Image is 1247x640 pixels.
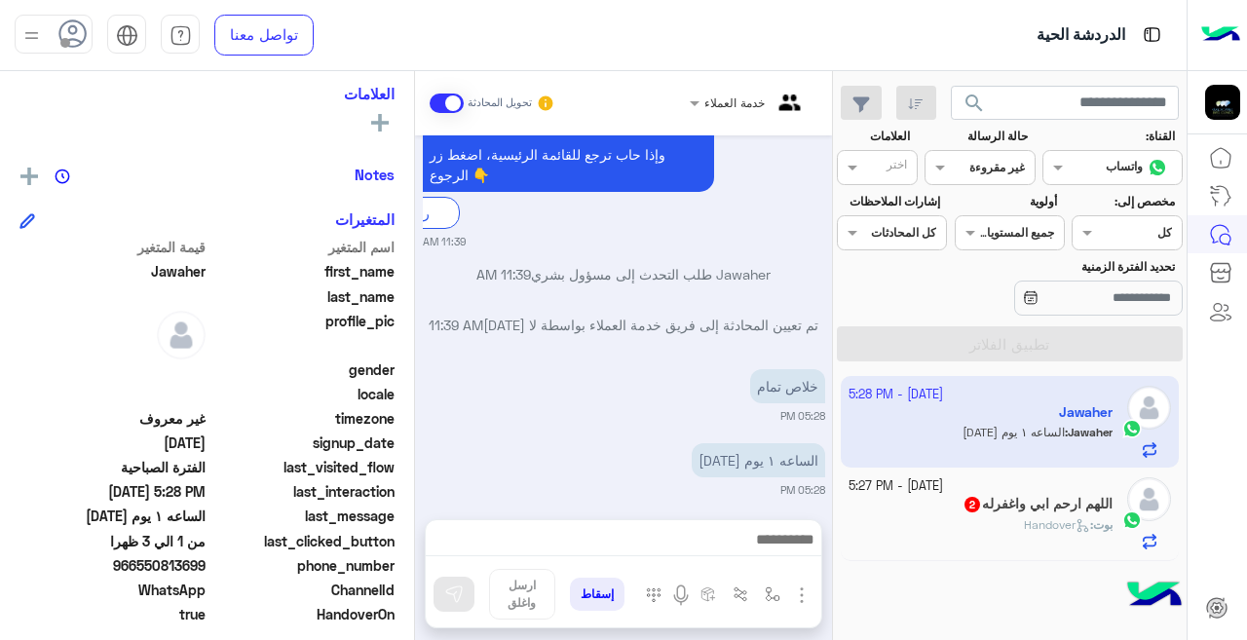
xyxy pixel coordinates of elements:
[19,555,206,576] span: 966550813699
[765,586,780,602] img: select flow
[646,587,661,603] img: make a call
[476,266,531,282] span: 11:39 AM
[423,234,466,249] small: 11:39 AM
[957,193,1057,210] label: أولوية
[209,311,396,356] span: profile_pic
[957,258,1175,276] label: تحديد الفترة الزمنية
[1122,510,1142,530] img: WhatsApp
[429,317,483,333] span: 11:39 AM
[1127,477,1171,521] img: defaultAdmin.png
[725,579,757,611] button: Trigger scenario
[780,408,825,424] small: 05:28 PM
[209,384,396,404] span: locale
[1037,22,1125,49] p: الدردشة الحية
[19,261,206,282] span: Jawaher
[963,92,986,115] span: search
[335,210,395,228] h6: المتغيرات
[669,584,693,607] img: send voice note
[209,286,396,307] span: last_name
[837,326,1183,361] button: تطبيق الفلاتر
[750,369,825,403] p: 30/9/2025, 5:28 PM
[19,457,206,477] span: الفترة الصباحية
[19,531,206,551] span: من 1 الي 3 ظهرا
[423,315,825,335] p: تم تعيين المحادثة إلى فريق خدمة العملاء بواسطة لا [DATE]
[116,24,138,47] img: tab
[700,586,716,602] img: create order
[209,580,396,600] span: ChannelId
[1045,128,1176,145] label: القناة:
[209,433,396,453] span: signup_date
[19,433,206,453] span: 2025-09-30T08:38:41.975Z
[1024,517,1090,532] span: Handover
[19,408,206,429] span: غير معروف
[570,578,624,611] button: إسقاط
[790,584,813,607] img: send attachment
[209,506,396,526] span: last_message
[209,457,396,477] span: last_visited_flow
[468,95,532,111] small: تحويل المحادثة
[757,579,789,611] button: select flow
[839,128,910,145] label: العلامات
[19,604,206,624] span: true
[780,482,825,498] small: 05:28 PM
[19,23,44,48] img: profile
[489,569,555,620] button: ارسل واغلق
[1205,85,1240,120] img: 177882628735456
[19,580,206,600] span: 2
[209,531,396,551] span: last_clicked_button
[951,86,999,128] button: search
[209,359,396,380] span: gender
[214,15,314,56] a: تواصل معنا
[19,237,206,257] span: قيمة المتغير
[693,579,725,611] button: create order
[55,169,70,184] img: notes
[355,166,395,183] h6: Notes
[19,384,206,404] span: null
[20,168,38,185] img: add
[1090,517,1113,532] b: :
[209,261,396,282] span: first_name
[170,24,192,47] img: tab
[209,237,396,257] span: اسم المتغير
[161,15,200,56] a: tab
[849,477,943,496] small: [DATE] - 5:27 PM
[963,496,1113,512] h5: اللهم ارحم ابي واغفرله
[733,586,748,602] img: Trigger scenario
[704,95,765,110] span: خدمة العملاء
[209,481,396,502] span: last_interaction
[1201,15,1240,56] img: Logo
[1093,517,1113,532] span: بوت
[927,128,1028,145] label: حالة الرسالة
[209,604,396,624] span: HandoverOn
[1120,562,1189,630] img: hulul-logo.png
[19,506,206,526] span: الساعه ١ يوم الاثنين
[692,443,825,477] p: 30/9/2025, 5:28 PM
[444,584,464,604] img: send message
[423,264,825,284] p: Jawaher طلب التحدث إلى مسؤول بشري
[839,193,939,210] label: إشارات الملاحظات
[209,555,396,576] span: phone_number
[209,408,396,429] span: timezone
[19,359,206,380] span: null
[19,481,206,502] span: 2025-09-30T14:28:45.312Z
[19,85,395,102] h6: العلامات
[887,156,910,178] div: اختر
[1140,22,1164,47] img: tab
[772,94,808,127] img: teams.png
[1075,193,1175,210] label: مخصص إلى:
[157,311,206,359] img: defaultAdmin.png
[964,497,980,512] span: 2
